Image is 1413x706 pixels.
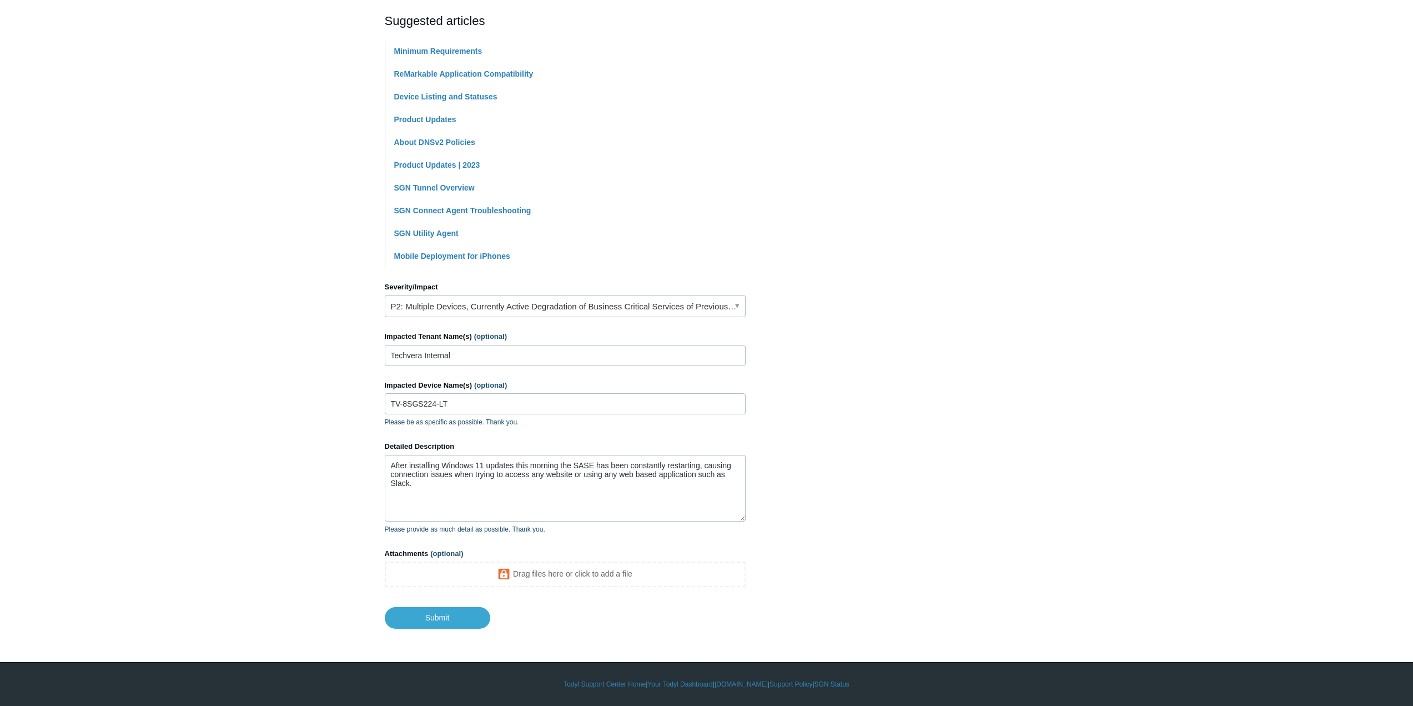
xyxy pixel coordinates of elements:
[394,252,510,261] a: Mobile Deployment for iPhones
[394,47,482,56] a: Minimum Requirements
[394,161,480,169] a: Product Updates | 2023
[385,679,1029,689] div: | | | |
[385,331,746,342] label: Impacted Tenant Name(s)
[394,69,534,78] a: ReMarkable Application Compatibility
[394,229,459,238] a: SGN Utility Agent
[385,295,746,317] a: P2: Multiple Devices, Currently Active Degradation of Business Critical Services of Previously Wo...
[385,607,490,628] input: Submit
[385,380,746,391] label: Impacted Device Name(s)
[564,679,646,689] a: Todyl Support Center Home
[394,138,475,147] a: About DNSv2 Policies
[814,679,849,689] a: SGN Status
[715,679,768,689] a: [DOMAIN_NAME]
[770,679,812,689] a: Support Policy
[385,282,746,293] label: Severity/Impact
[385,12,746,30] h2: Suggested articles
[474,332,507,341] span: (optional)
[385,548,746,559] label: Attachments
[394,183,475,192] a: SGN Tunnel Overview
[474,381,507,389] span: (optional)
[647,679,712,689] a: Your Todyl Dashboard
[394,92,497,101] a: Device Listing and Statuses
[385,524,746,534] p: Please provide as much detail as possible. Thank you.
[394,206,531,215] a: SGN Connect Agent Troubleshooting
[430,549,463,558] span: (optional)
[385,441,746,452] label: Detailed Description
[394,115,456,124] a: Product Updates
[385,417,746,427] p: Please be as specific as possible. Thank you.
